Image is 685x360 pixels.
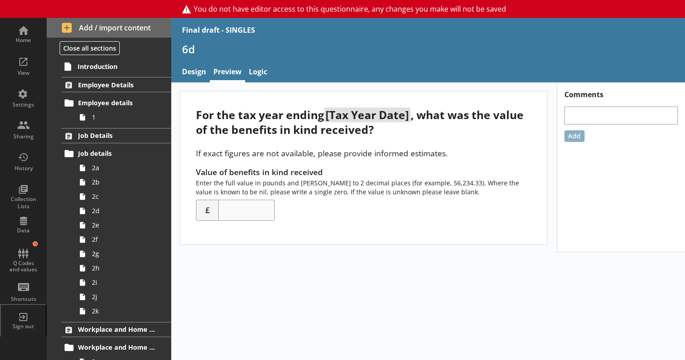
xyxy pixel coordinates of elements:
[65,96,171,124] li: Employee details1
[61,340,171,355] a: Workplace and Home Postcodes
[61,77,171,92] a: Employee Details
[75,247,171,261] a: 2g
[47,128,171,318] li: Job DetailsJob details2a2b2c2d2e2f2g2h2i2j2k
[92,163,159,172] span: 2a
[78,343,156,351] span: Workplace and Home Postcodes
[92,113,159,121] span: 1
[60,41,120,55] button: Close all sections
[75,275,171,290] a: 2i
[92,307,159,315] span: 2k
[182,42,674,56] h1: 6d
[78,81,156,89] span: Employee Details
[78,325,156,334] span: Workplace and Home Postcodes
[245,63,271,82] a: Logic
[61,128,171,143] a: Job Details
[75,290,171,304] a: 2j
[61,322,171,337] a: Workplace and Home Postcodes
[47,18,171,38] button: Add / import content
[210,63,245,82] a: Preview
[78,131,156,140] span: Job Details
[78,99,156,107] span: Employee details
[61,59,171,73] a: Introduction
[8,133,39,140] div: Sharing
[75,204,171,218] a: 2d
[92,235,159,244] span: 2f
[8,37,39,44] div: Home
[65,146,171,318] li: Job details2a2b2c2d2e2f2g2h2i2j2k
[92,178,159,186] span: 2b
[8,69,39,77] div: View
[75,175,171,189] a: 2b
[196,107,532,137] div: For the tax year ending , what was the value of the benefits in kind received?
[92,206,159,215] span: 2d
[8,101,39,108] div: Settings
[92,292,159,301] span: 2j
[196,148,532,159] p: If exact figures are not available, please provide informed estimates.
[78,149,156,158] span: Job details
[75,161,171,175] a: 2a
[92,221,159,229] span: 2e
[78,62,156,71] span: Introduction
[8,296,39,303] div: Shortcuts
[75,189,171,204] a: 2c
[178,63,210,82] a: Design
[8,260,39,273] div: Q Codes and values
[8,323,39,330] div: Sign out
[61,96,171,110] a: Employee details
[324,107,410,122] span: [Tax Year Date]
[92,264,159,272] span: 2h
[92,192,159,201] span: 2c
[182,25,255,35] div: Final draft - SINGLES
[92,278,159,287] span: 2i
[75,261,171,275] a: 2h
[8,227,39,234] div: Data
[75,232,171,247] a: 2f
[92,249,159,258] span: 2g
[62,23,156,33] span: Add / import content
[47,77,171,124] li: Employee DetailsEmployee details1
[75,304,171,318] a: 2k
[8,165,39,172] div: History
[8,196,39,210] div: Collection Lists
[75,110,171,124] a: 1
[61,146,171,161] a: Job details
[75,218,171,232] a: 2e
